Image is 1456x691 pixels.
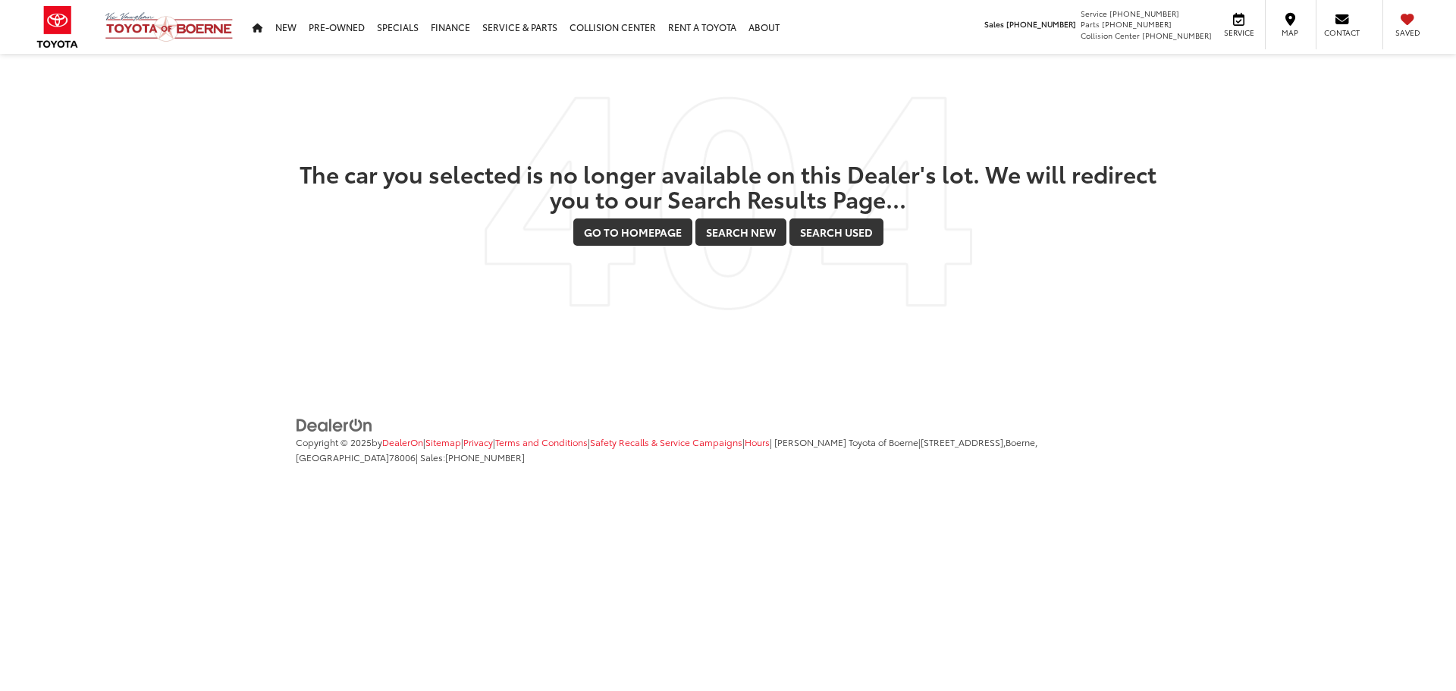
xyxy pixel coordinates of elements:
span: | [493,435,588,448]
span: Map [1273,27,1307,38]
a: Sitemap [425,435,461,448]
a: Hours [745,435,770,448]
img: DealerOn [296,417,373,434]
a: Go to Homepage [573,218,692,246]
span: [STREET_ADDRESS], [921,435,1006,448]
span: [PHONE_NUMBER] [1109,8,1179,19]
span: by [372,435,423,448]
span: [PHONE_NUMBER] [1102,18,1172,30]
a: Safety Recalls & Service Campaigns, Opens in a new tab [590,435,742,448]
span: 78006 [389,451,416,463]
span: | [PERSON_NAME] Toyota of Boerne [770,435,918,448]
span: | [742,435,770,448]
span: [PHONE_NUMBER] [1006,18,1076,30]
span: Sales [984,18,1004,30]
span: | [588,435,742,448]
a: Terms and Conditions [495,435,588,448]
img: Vic Vaughan Toyota of Boerne [105,11,234,42]
a: DealerOn [296,416,373,432]
span: Copyright © 2025 [296,435,372,448]
span: | [461,435,493,448]
a: DealerOn Home Page [382,435,423,448]
span: Boerne, [1006,435,1037,448]
span: [PHONE_NUMBER] [445,451,525,463]
span: Saved [1391,27,1424,38]
span: | Sales: [416,451,525,463]
span: [PHONE_NUMBER] [1142,30,1212,41]
a: Search New [695,218,786,246]
span: Collision Center [1081,30,1140,41]
a: Search Used [789,218,883,246]
span: Service [1222,27,1256,38]
span: Contact [1324,27,1360,38]
span: | [423,435,461,448]
a: Privacy [463,435,493,448]
h2: The car you selected is no longer available on this Dealer's lot. We will redirect you to our Sea... [296,161,1160,211]
span: Parts [1081,18,1100,30]
span: [GEOGRAPHIC_DATA] [296,451,389,463]
span: Service [1081,8,1107,19]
